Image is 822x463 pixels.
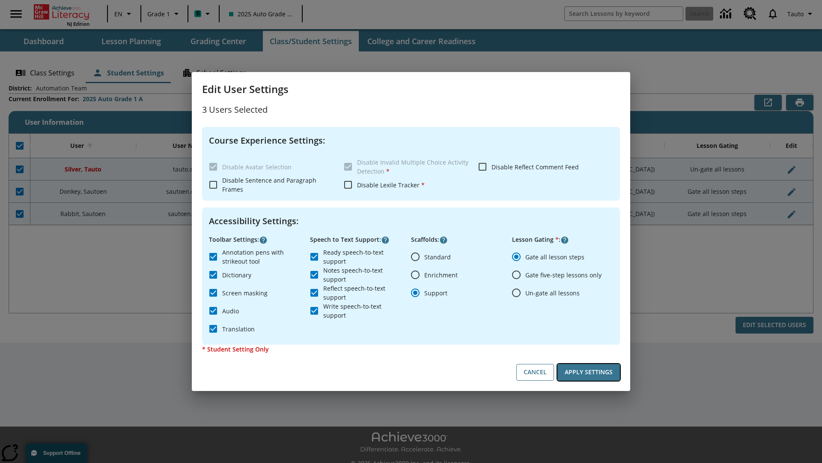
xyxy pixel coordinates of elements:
[339,158,472,176] label: These settings are specific to individual classes. To see these settings or make changes, please ...
[525,289,580,298] span: Un-gate all lessons
[557,364,620,381] button: Apply Settings
[525,271,602,280] span: Gate five-step lessons only
[209,134,613,147] h4: Course Experience Settings :
[411,235,512,244] p: Scaffolds :
[202,345,620,354] p: * Student Setting Only
[202,103,620,117] p: 3 Users Selected
[323,284,404,302] span: Reflect speech-to-text support
[222,163,292,171] span: Disable Avatar Selection
[222,248,303,266] span: Annotation pens with strikeout tool
[357,181,425,189] span: Disable Lexile Tracker
[222,307,239,316] span: Audio
[310,235,411,244] p: Speech to Text Support :
[439,236,448,244] button: Click here to know more about
[222,176,316,193] span: Disable Sentence and Paragraph Frames
[204,158,337,176] label: These settings are specific to individual classes. To see these settings or make changes, please ...
[525,253,584,262] span: Gate all lesson steps
[424,271,458,280] span: Enrichment
[323,248,404,266] span: Ready speech-to-text support
[516,364,554,381] button: Cancel
[222,271,251,280] span: Dictionary
[424,253,451,262] span: Standard
[424,289,447,298] span: Support
[323,266,404,284] span: Notes speech-to-text support
[222,325,255,334] span: Translation
[357,158,468,175] span: Disable Invalid Multiple Choice Activity Detection
[259,236,268,244] button: Click here to know more about
[512,235,613,244] p: Lesson Gating :
[491,163,579,171] span: Disable Reflect Comment Feed
[209,235,310,244] p: Toolbar Settings :
[202,82,620,96] h3: Edit User Settings
[381,236,390,244] button: Click here to know more about
[222,289,268,298] span: Screen masking
[560,236,569,244] button: Click here to know more about
[323,302,404,320] span: Write speech-to-text support
[209,214,613,228] h4: Accessibility Settings :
